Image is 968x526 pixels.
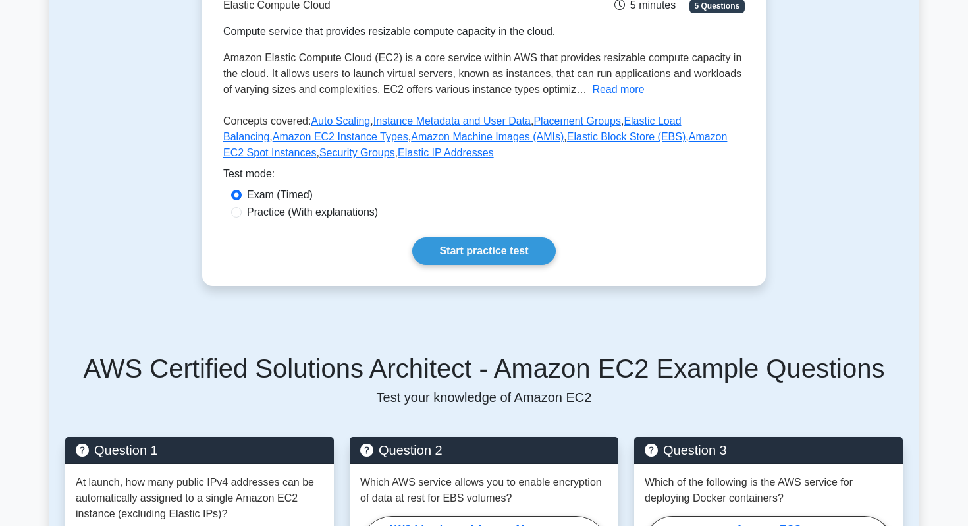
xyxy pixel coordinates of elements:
[223,24,566,40] div: Compute service that provides resizable compute capacity in the cloud.
[373,115,531,127] a: Instance Metadata and User Data
[65,390,903,405] p: Test your knowledge of Amazon EC2
[412,237,555,265] a: Start practice test
[360,442,608,458] h5: Question 2
[223,52,741,95] span: Amazon Elastic Compute Cloud (EC2) is a core service within AWS that provides resizable compute c...
[319,147,395,158] a: Security Groups
[76,442,323,458] h5: Question 1
[247,204,378,220] label: Practice (With explanations)
[223,113,745,166] p: Concepts covered: , , , , , , , , ,
[592,82,644,98] button: Read more
[76,475,323,522] p: At launch, how many public IPv4 addresses can be automatically assigned to a single Amazon EC2 in...
[411,131,564,142] a: Amazon Machine Images (AMIs)
[273,131,408,142] a: Amazon EC2 Instance Types
[65,353,903,384] h5: AWS Certified Solutions Architect - Amazon EC2 Example Questions
[311,115,370,127] a: Auto Scaling
[567,131,686,142] a: Elastic Block Store (EBS)
[247,187,313,203] label: Exam (Timed)
[223,166,745,187] div: Test mode:
[533,115,621,127] a: Placement Groups
[360,475,608,506] p: Which AWS service allows you to enable encryption of data at rest for EBS volumes?
[645,475,892,506] p: Which of the following is the AWS service for deploying Docker containers?
[398,147,494,158] a: Elastic IP Addresses
[645,442,892,458] h5: Question 3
